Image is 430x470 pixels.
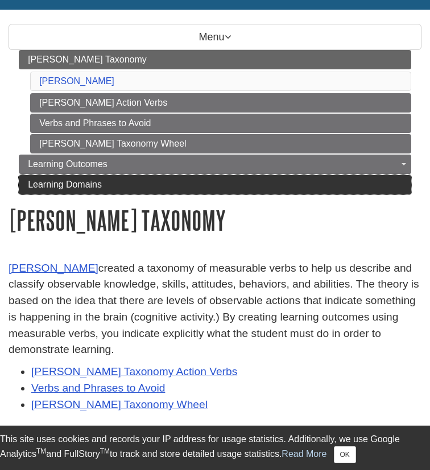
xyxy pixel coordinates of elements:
[100,447,110,455] sup: TM
[39,76,114,86] a: [PERSON_NAME]
[30,114,411,133] a: Verbs and Phrases to Avoid
[31,398,208,410] a: [PERSON_NAME] Taxonomy Wheel
[28,180,102,189] span: Learning Domains
[19,50,411,69] a: [PERSON_NAME] Taxonomy
[334,446,356,463] button: Close
[31,382,165,394] a: Verbs and Phrases to Avoid
[9,50,421,194] div: Guide Page Menu
[30,93,411,113] a: [PERSON_NAME] Action Verbs
[31,365,237,377] a: [PERSON_NAME] Taxonomy Action Verbs
[28,159,108,169] span: Learning Outcomes
[9,24,421,50] p: Menu
[19,155,411,174] a: Learning Outcomes
[36,447,46,455] sup: TM
[30,134,411,153] a: [PERSON_NAME] Taxonomy Wheel
[282,449,326,459] a: Read More
[9,262,98,274] a: [PERSON_NAME]
[28,55,147,64] span: [PERSON_NAME] Taxonomy
[9,206,421,235] h1: [PERSON_NAME] Taxonomy
[9,260,421,359] p: created a taxonomy of measurable verbs to help us describe and classify observable knowledge, ski...
[19,175,411,194] a: Learning Domains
